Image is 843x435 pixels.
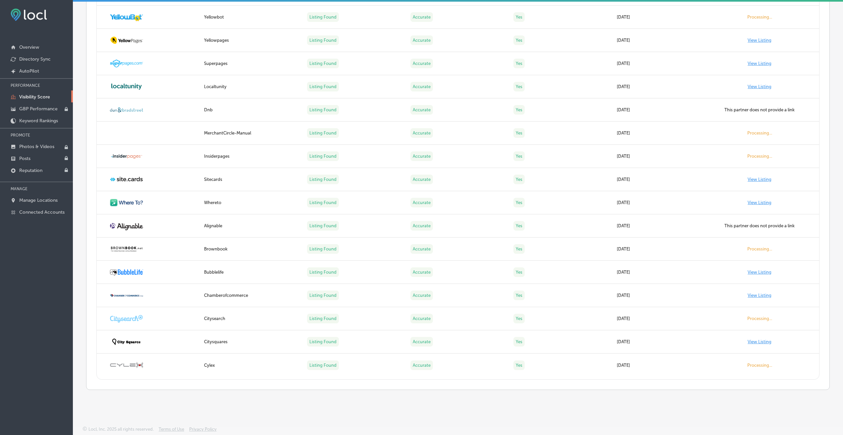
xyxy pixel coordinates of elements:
[724,107,795,112] label: This partner does not provide a link
[189,427,217,435] a: Privacy Policy
[513,360,525,370] label: Yes
[613,261,716,284] td: [DATE]
[110,13,143,22] img: yellowbot.png
[19,68,39,74] p: AutoPilot
[110,292,143,299] img: chamberofcommerce.png
[410,105,433,115] label: Accurate
[204,363,299,368] div: Cylex
[19,118,58,124] p: Keyword Rankings
[613,75,716,98] td: [DATE]
[513,267,525,277] label: Yes
[748,200,771,205] a: View Listing
[613,238,716,261] td: [DATE]
[748,61,771,66] a: View Listing
[204,293,299,298] div: Chamberofcommerce
[747,363,772,368] label: Processing...
[613,214,716,238] td: [DATE]
[19,144,54,149] p: Photos & Videos
[307,151,339,161] label: Listing Found
[410,291,433,300] label: Accurate
[410,314,433,323] label: Accurate
[513,291,525,300] label: Yes
[613,98,716,122] td: [DATE]
[307,221,339,231] label: Listing Found
[747,316,772,321] label: Processing...
[204,38,299,43] div: Yellowpages
[204,339,299,344] div: Citysquares
[724,223,795,228] label: This partner does not provide a link
[19,56,51,62] p: Directory Sync
[613,122,716,145] td: [DATE]
[410,151,433,161] label: Accurate
[513,151,525,161] label: Yes
[204,177,299,182] div: Sitecards
[204,107,299,112] div: Dnb
[748,84,771,89] a: View Listing
[747,246,772,251] label: Processing...
[613,330,716,353] td: [DATE]
[410,35,433,45] label: Accurate
[307,360,339,370] label: Listing Found
[88,427,154,432] p: Locl, Inc. 2025 all rights reserved.
[748,177,771,182] a: View Listing
[307,244,339,254] label: Listing Found
[513,105,525,115] label: Yes
[748,293,771,298] a: View Listing
[513,59,525,68] label: Yes
[307,59,339,68] label: Listing Found
[110,246,143,252] img: brownbook.png
[410,128,433,138] label: Accurate
[410,59,433,68] label: Accurate
[110,107,143,112] img: dnb.png
[613,307,716,330] td: [DATE]
[204,270,299,275] div: Bubblelife
[11,9,47,21] img: fda3e92497d09a02dc62c9cd864e3231.png
[204,316,299,321] div: Citysearch
[748,38,771,43] a: View Listing
[613,284,716,307] td: [DATE]
[110,59,143,68] img: superpages.png
[307,35,339,45] label: Listing Found
[19,156,30,161] p: Posts
[410,360,433,370] label: Accurate
[613,145,716,168] td: [DATE]
[204,246,299,251] div: Brownbook
[410,267,433,277] label: Accurate
[19,168,42,173] p: Reputation
[410,12,433,22] label: Accurate
[513,337,525,347] label: Yes
[747,131,772,136] label: Processing...
[110,153,143,160] img: insiderpages.png
[513,314,525,323] label: Yes
[204,200,299,205] div: Whereto
[159,427,184,435] a: Terms of Use
[513,12,525,22] label: Yes
[613,353,716,377] td: [DATE]
[748,339,771,344] a: View Listing
[747,154,772,159] label: Processing...
[19,94,50,100] p: Visibility Score
[19,209,65,215] p: Connected Accounts
[513,175,525,184] label: Yes
[513,244,525,254] label: Yes
[613,29,716,52] td: [DATE]
[110,314,143,323] img: citysearch.png
[513,35,525,45] label: Yes
[513,198,525,207] label: Yes
[513,221,525,231] label: Yes
[307,12,339,22] label: Listing Found
[204,154,299,159] div: Insiderpages
[110,36,143,44] img: yellowpages.png
[204,15,299,20] div: Yellowbot
[204,131,299,136] div: MerchantCircle-Manual
[110,337,143,347] img: citysquares.png
[110,83,143,90] img: localtunity.png
[307,267,339,277] label: Listing Found
[204,84,299,89] div: Localtunity
[307,291,339,300] label: Listing Found
[410,337,433,347] label: Accurate
[410,175,433,184] label: Accurate
[110,268,143,276] img: bubblelife.png
[110,221,143,230] img: alignable.png
[19,197,58,203] p: Manage Locations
